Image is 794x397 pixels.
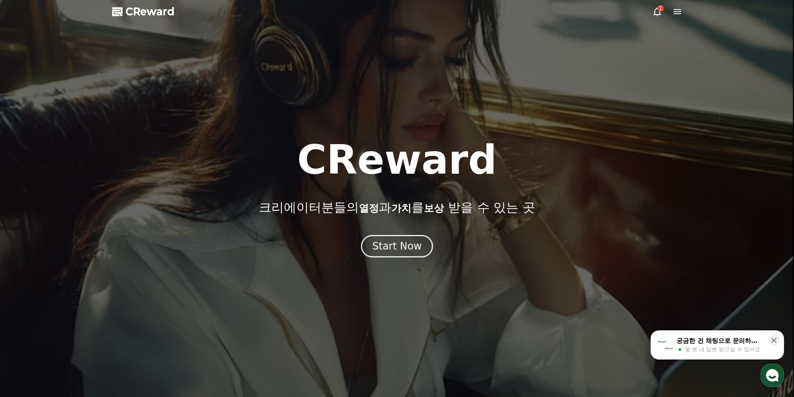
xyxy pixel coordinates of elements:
[372,240,422,253] div: Start Now
[297,140,497,180] h1: CReward
[112,5,175,18] a: CReward
[652,7,662,17] a: 1
[657,5,664,12] div: 1
[361,243,433,251] a: Start Now
[424,202,444,214] span: 보상
[361,235,433,257] button: Start Now
[391,202,411,214] span: 가치
[125,5,175,18] span: CReward
[259,200,535,215] p: 크리에이터분들의 과 를 받을 수 있는 곳
[359,202,379,214] span: 열정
